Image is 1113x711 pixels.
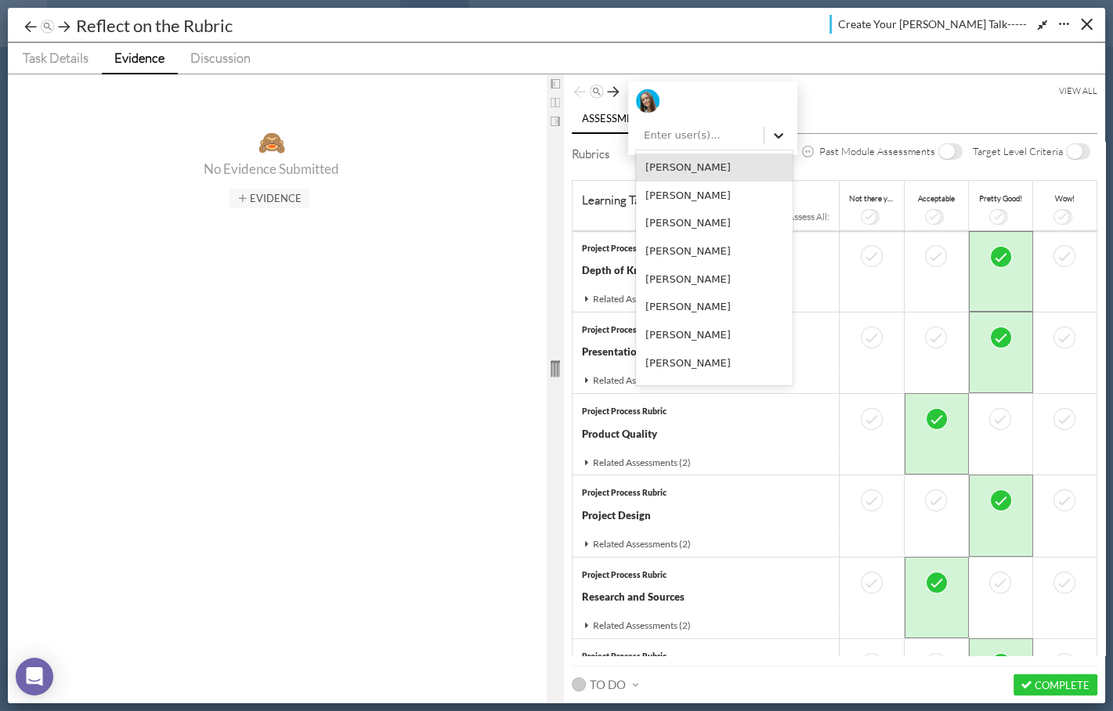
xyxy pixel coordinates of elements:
span: Discussion [190,49,251,66]
div: [PERSON_NAME] [636,153,793,182]
span: Related Assessments (2) [593,457,691,468]
span: Evidence [114,49,164,66]
div: Enter user(s)... [644,128,721,143]
span: OFF [1067,144,1082,159]
span: Project Process Rubric [582,406,667,416]
span: Wow! [1055,193,1075,204]
strong: Product Quality [582,428,657,440]
span: Pretty Good! [979,193,1022,204]
span: Acceptable [918,193,955,204]
button: To Do [572,675,644,692]
div: [PERSON_NAME] [636,209,793,237]
a: Create Your [PERSON_NAME] Talk----- [829,15,1027,34]
a: Discussion [178,43,264,73]
span: Related Assessments (2) [593,619,691,631]
div: [PERSON_NAME] [636,293,793,321]
div: [PERSON_NAME] [636,377,793,406]
span: Not there yet [849,193,894,204]
span: Related Assessments (2) [593,374,691,386]
button: Expand/Shrink [1006,16,1054,34]
a: Assessment [572,106,657,134]
span: Project Process Rubric [582,325,667,334]
div: : [582,208,829,225]
div: No Evidence Submitted [8,161,535,177]
span: Project Process Rubric [582,488,667,497]
strong: Depth of Knowledge [582,264,681,276]
div: [PERSON_NAME] [636,321,793,349]
span: Task Details [23,49,89,66]
div: [PERSON_NAME] [636,182,793,210]
a: Task Details [7,43,102,73]
a: Evidence [102,43,178,74]
span: Learning Target [582,193,661,208]
span: Target Level Criteria [973,146,1063,157]
span: Related Assessments (2) [593,538,691,550]
button: Evidence [229,189,309,208]
span: Related Assessments (2) [593,293,691,305]
div: Reflect on the Rubric [72,13,237,38]
strong: Project Design [582,509,651,522]
div: Open Intercom Messenger [16,658,53,695]
span: Past Module Assessments [819,146,935,157]
img: image [636,89,659,113]
button: Complete [1014,674,1097,695]
span: Create Your [PERSON_NAME] Talk----- [838,16,1027,32]
span: To Do [590,677,626,692]
a: View All [1059,83,1097,99]
button: Close [1075,12,1099,36]
div: [PERSON_NAME] [636,349,793,377]
span: Assess All [788,208,827,225]
strong: Research and Sources [582,590,685,603]
strong: Presentation [582,345,643,358]
span: Project Process Rubric [582,651,667,661]
span: Project Process Rubric [582,570,667,579]
span: OFF [939,144,955,159]
span: Project Process Rubric [582,244,667,253]
img: jump-nav [589,85,605,100]
span: Nothing to see [8,133,535,150]
div: [PERSON_NAME] [636,237,793,265]
img: jump-nav [40,20,56,35]
div: Rubrics [572,146,609,162]
div: [PERSON_NAME] [636,265,793,294]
